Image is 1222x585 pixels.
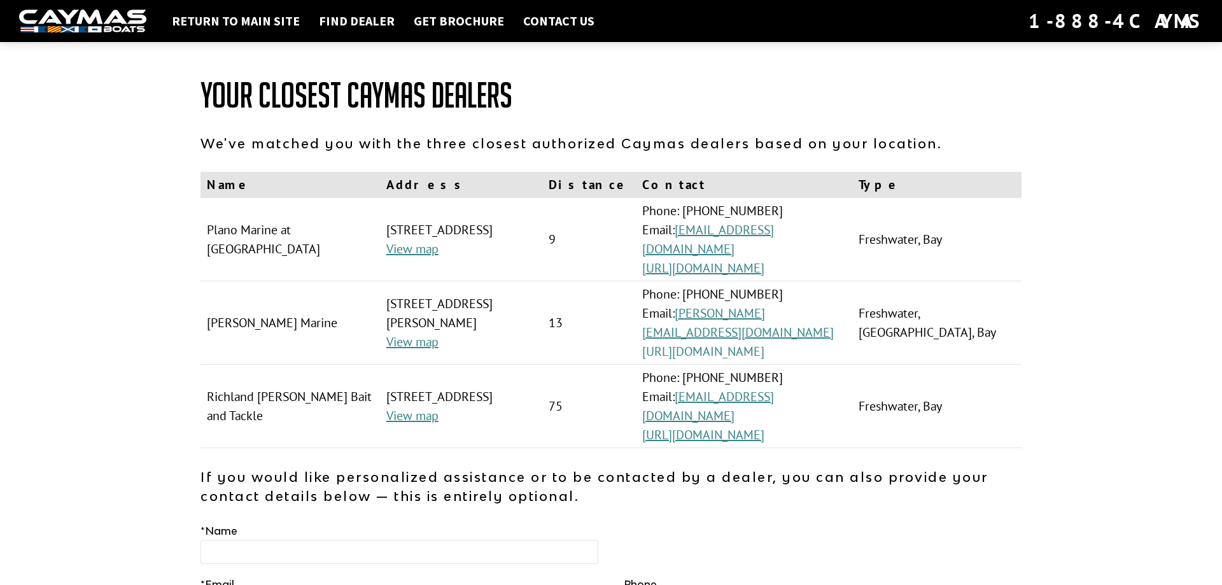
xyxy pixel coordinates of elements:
[642,343,764,360] a: [URL][DOMAIN_NAME]
[200,467,1022,505] p: If you would like personalized assistance or to be contacted by a dealer, you can also provide yo...
[200,172,380,198] th: Name
[380,172,542,198] th: Address
[642,426,764,443] a: [URL][DOMAIN_NAME]
[852,172,1022,198] th: Type
[642,388,774,424] a: [EMAIL_ADDRESS][DOMAIN_NAME]
[542,198,636,281] td: 9
[200,76,1022,115] h1: Your Closest Caymas Dealers
[1029,7,1203,35] div: 1-888-4CAYMAS
[407,13,510,29] a: Get Brochure
[380,281,542,365] td: [STREET_ADDRESS][PERSON_NAME]
[380,365,542,448] td: [STREET_ADDRESS]
[200,134,1022,153] p: We've matched you with the three closest authorized Caymas dealers based on your location.
[200,281,380,365] td: [PERSON_NAME] Marine
[642,260,764,276] a: [URL][DOMAIN_NAME]
[636,172,852,198] th: Contact
[200,198,380,281] td: Plano Marine at [GEOGRAPHIC_DATA]
[636,281,852,365] td: Phone: [PHONE_NUMBER] Email:
[386,407,439,424] a: View map
[642,222,774,257] a: [EMAIL_ADDRESS][DOMAIN_NAME]
[386,241,439,257] a: View map
[542,172,636,198] th: Distance
[852,365,1022,448] td: Freshwater, Bay
[852,281,1022,365] td: Freshwater, [GEOGRAPHIC_DATA], Bay
[200,523,237,539] label: Name
[165,13,306,29] a: Return to main site
[313,13,401,29] a: Find Dealer
[517,13,601,29] a: Contact Us
[542,365,636,448] td: 75
[19,10,146,33] img: white-logo-c9c8dbefe5ff5ceceb0f0178aa75bf4bb51f6bca0971e226c86eb53dfe498488.png
[200,365,380,448] td: Richland [PERSON_NAME] Bait and Tackle
[636,198,852,281] td: Phone: [PHONE_NUMBER] Email:
[386,334,439,350] a: View map
[636,365,852,448] td: Phone: [PHONE_NUMBER] Email:
[542,281,636,365] td: 13
[642,305,834,341] a: [PERSON_NAME][EMAIL_ADDRESS][DOMAIN_NAME]
[380,198,542,281] td: [STREET_ADDRESS]
[852,198,1022,281] td: Freshwater, Bay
